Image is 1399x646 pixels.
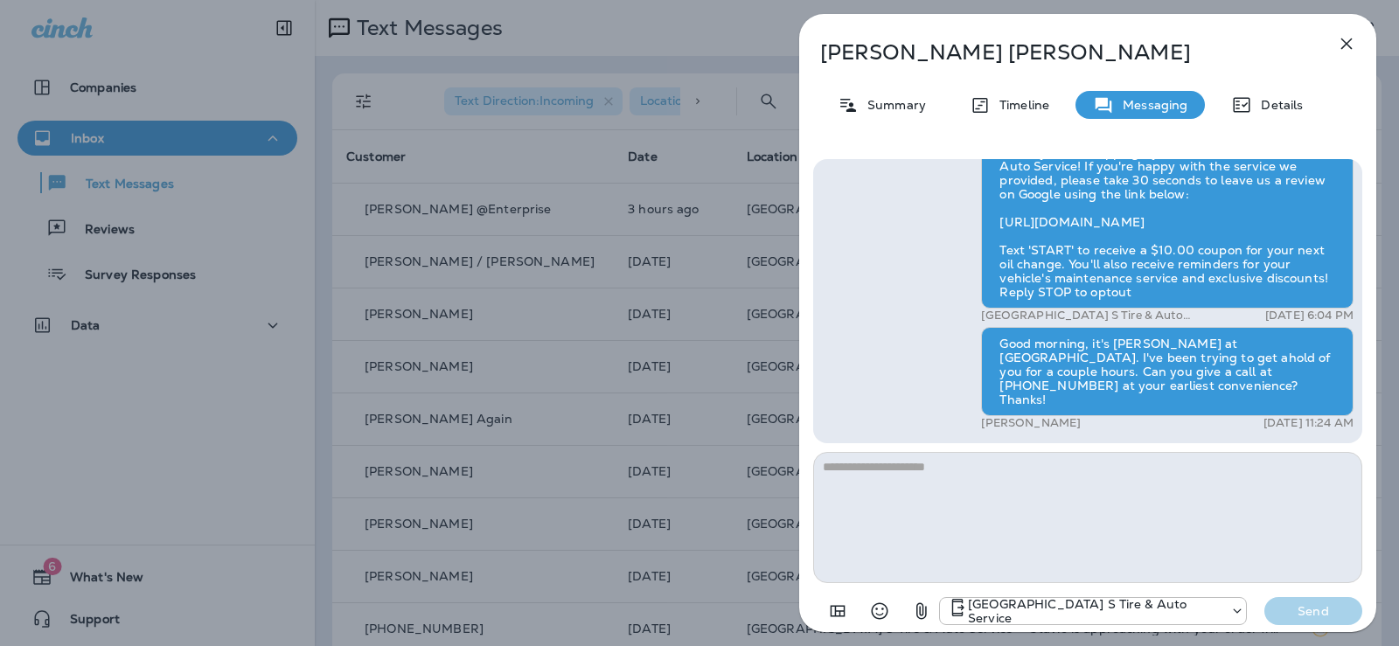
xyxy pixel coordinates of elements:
[981,309,1204,323] p: [GEOGRAPHIC_DATA] S Tire & Auto Service
[1265,309,1354,323] p: [DATE] 6:04 PM
[968,597,1222,625] p: [GEOGRAPHIC_DATA] S Tire & Auto Service
[1263,416,1354,430] p: [DATE] 11:24 AM
[1114,98,1187,112] p: Messaging
[1252,98,1303,112] p: Details
[820,594,855,629] button: Add in a premade template
[862,594,897,629] button: Select an emoji
[940,597,1246,625] div: +1 (301) 975-0024
[991,98,1049,112] p: Timeline
[981,416,1081,430] p: [PERSON_NAME]
[859,98,926,112] p: Summary
[981,327,1354,416] div: Good morning, it's [PERSON_NAME] at [GEOGRAPHIC_DATA]. I've been trying to get ahold of you for a...
[981,135,1354,309] div: Thank you for stopping by BAY AREA Point S Tire & Auto Service! If you're happy with the service ...
[820,40,1298,65] p: [PERSON_NAME] [PERSON_NAME]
